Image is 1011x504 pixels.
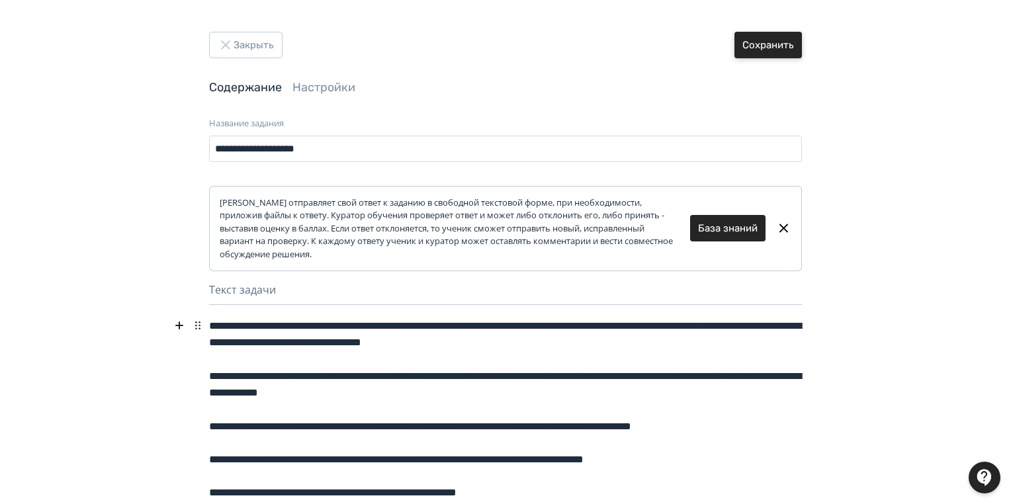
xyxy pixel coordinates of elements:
div: Текст задачи [209,282,802,305]
button: Сохранить [734,32,802,58]
button: Закрыть [209,32,283,58]
a: Содержание [209,80,282,95]
a: База знаний [698,221,758,236]
label: Название задания [209,117,284,130]
div: [PERSON_NAME] отправляет свой ответ к заданию в свободной текстовой форме, при необходимости, при... [220,196,690,261]
button: База знаний [690,215,766,241]
a: Настройки [292,80,355,95]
